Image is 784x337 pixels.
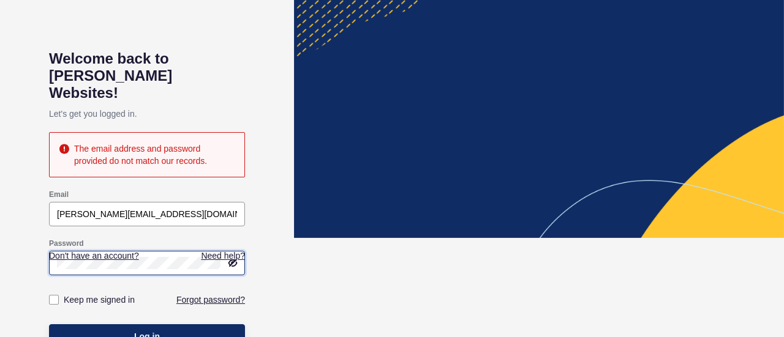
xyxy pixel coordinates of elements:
h1: Welcome back to [PERSON_NAME] Websites! [49,50,245,102]
label: Email [49,190,69,199]
a: Forgot password? [176,294,245,306]
input: e.g. name@company.com [57,208,237,220]
p: Let's get you logged in. [49,102,245,126]
a: Don't have an account? [49,250,139,262]
label: Keep me signed in [64,294,135,306]
a: Need help? [201,250,245,262]
div: The email address and password provided do not match our records. [74,143,235,167]
label: Password [49,239,84,248]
